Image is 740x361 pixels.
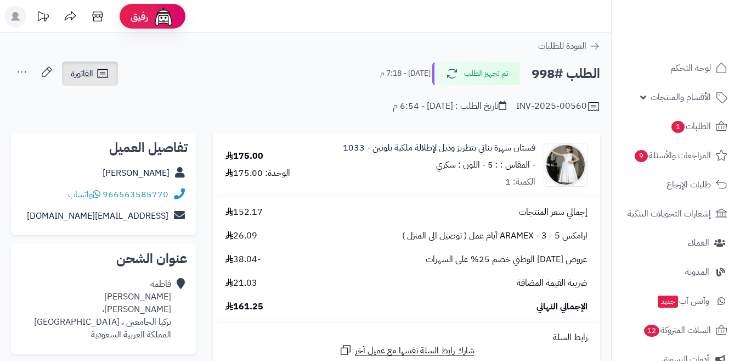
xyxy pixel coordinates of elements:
[27,209,168,223] a: [EMAIL_ADDRESS][DOMAIN_NAME]
[618,230,733,256] a: العملاء
[643,323,711,338] span: السلات المتروكة
[225,206,263,219] span: 152.17
[666,177,711,192] span: طلبات الإرجاع
[516,100,600,113] div: INV-2025-00560
[670,60,711,76] span: لوحة التحكم
[634,148,711,163] span: المراجعات والأسئلة
[152,5,174,27] img: ai-face.png
[651,90,711,105] span: الأقسام والمنتجات
[488,158,535,171] small: - المقاس : : 5
[103,188,168,201] a: 966563585770
[225,253,261,266] span: -38.04
[644,325,659,337] span: 12
[29,5,57,30] a: تحديثات المنصة
[225,150,263,163] div: 175.00
[618,142,733,169] a: المراجعات والأسئلة9
[538,40,600,53] a: العودة للطلبات
[225,277,257,290] span: 21.03
[34,278,171,341] div: فاطمه [PERSON_NAME] [PERSON_NAME]، تركيا الجامعين ، [GEOGRAPHIC_DATA] المملكة العربية السعودية
[380,68,431,79] small: [DATE] - 7:18 م
[62,62,118,86] a: الفاتورة
[517,277,588,290] span: ضريبة القيمة المضافة
[671,121,685,133] span: 1
[618,201,733,227] a: إشعارات التحويلات البنكية
[618,317,733,343] a: السلات المتروكة12
[20,141,188,154] h2: تفاصيل العميل
[519,206,588,219] span: إجمالي سعر المنتجات
[658,296,678,308] span: جديد
[505,176,535,188] div: الكمية: 1
[532,63,600,85] h2: الطلب #998
[635,150,648,162] span: 9
[628,206,711,221] span: إشعارات التحويلات البنكية
[71,67,93,80] span: الفاتورة
[225,167,290,180] div: الوحدة: 175.00
[665,27,730,50] img: logo-2.png
[68,188,100,201] a: واتساب
[20,252,188,265] h2: عنوان الشحن
[402,230,588,242] span: ارامكس ARAMEX - 3 - 5 أيام عمل ( توصيل الى المنزل )
[618,259,733,285] a: المدونة
[355,345,474,357] span: شارك رابط السلة نفسها مع عميل آخر
[538,40,586,53] span: العودة للطلبات
[670,119,711,134] span: الطلبات
[393,100,506,113] div: تاريخ الطلب : [DATE] - 6:54 م
[618,171,733,198] a: طلبات الإرجاع
[131,10,148,23] span: رفيق
[339,343,474,357] a: شارك رابط السلة نفسها مع عميل آخر
[103,166,170,180] a: [PERSON_NAME]
[432,62,520,85] button: تم تجهيز الطلب
[618,113,733,140] a: الطلبات1
[426,253,588,266] span: عروض [DATE] الوطني خصم 25% على السهرات
[544,143,587,187] img: 1756220308-413A5103-90x90.jpeg
[618,55,733,81] a: لوحة التحكم
[657,293,709,309] span: وآتس آب
[685,264,709,280] span: المدونة
[536,301,588,313] span: الإجمالي النهائي
[688,235,709,251] span: العملاء
[225,230,257,242] span: 26.09
[436,158,485,171] small: - اللون : سكري
[217,331,596,344] div: رابط السلة
[618,288,733,314] a: وآتس آبجديد
[225,301,263,313] span: 161.25
[343,142,535,154] a: فستان سهرة بناتي بتطريز وذيل لإطلالة ملكية بلونين - 1033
